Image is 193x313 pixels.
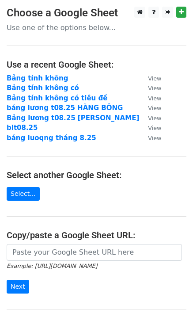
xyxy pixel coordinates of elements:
[148,95,161,102] small: View
[148,75,161,82] small: View
[139,124,161,132] a: View
[7,7,186,19] h3: Choose a Google Sheet
[139,94,161,102] a: View
[7,114,139,122] a: Bảng lương t08.25 [PERSON_NAME]
[7,230,186,240] h4: Copy/paste a Google Sheet URL:
[148,135,161,141] small: View
[7,94,107,102] a: Bảng tính không có tiêu đề
[7,84,79,92] a: Bảng tính không có
[7,280,29,294] input: Next
[7,134,96,142] a: bảng luoqng tháng 8.25
[7,244,182,261] input: Paste your Google Sheet URL here
[7,104,123,112] a: bảng lương t08.25 HÀNG BÔNG
[139,74,161,82] a: View
[139,84,161,92] a: View
[7,170,186,180] h4: Select another Google Sheet:
[148,85,161,92] small: View
[148,115,161,122] small: View
[7,59,186,70] h4: Use a recent Google Sheet:
[7,263,97,269] small: Example: [URL][DOMAIN_NAME]
[148,125,161,131] small: View
[139,134,161,142] a: View
[7,124,38,132] a: blt08.25
[7,74,68,82] a: Bảng tính không
[139,104,161,112] a: View
[139,114,161,122] a: View
[148,105,161,111] small: View
[7,187,40,201] a: Select...
[7,23,186,32] p: Use one of the options below...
